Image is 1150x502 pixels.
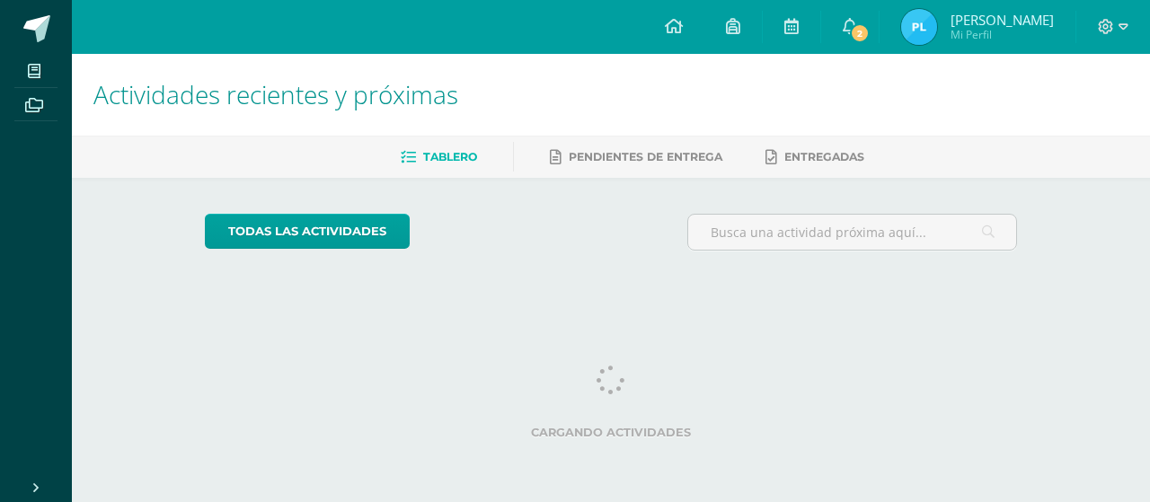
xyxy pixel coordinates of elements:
[401,143,477,172] a: Tablero
[550,143,722,172] a: Pendientes de entrega
[784,150,864,163] span: Entregadas
[205,214,410,249] a: todas las Actividades
[688,215,1017,250] input: Busca una actividad próxima aquí...
[205,426,1018,439] label: Cargando actividades
[850,23,870,43] span: 2
[569,150,722,163] span: Pendientes de entrega
[901,9,937,45] img: 23fb16984e5ab67cc49ece7ec8f2c339.png
[951,11,1054,29] span: [PERSON_NAME]
[951,27,1054,42] span: Mi Perfil
[423,150,477,163] span: Tablero
[765,143,864,172] a: Entregadas
[93,77,458,111] span: Actividades recientes y próximas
